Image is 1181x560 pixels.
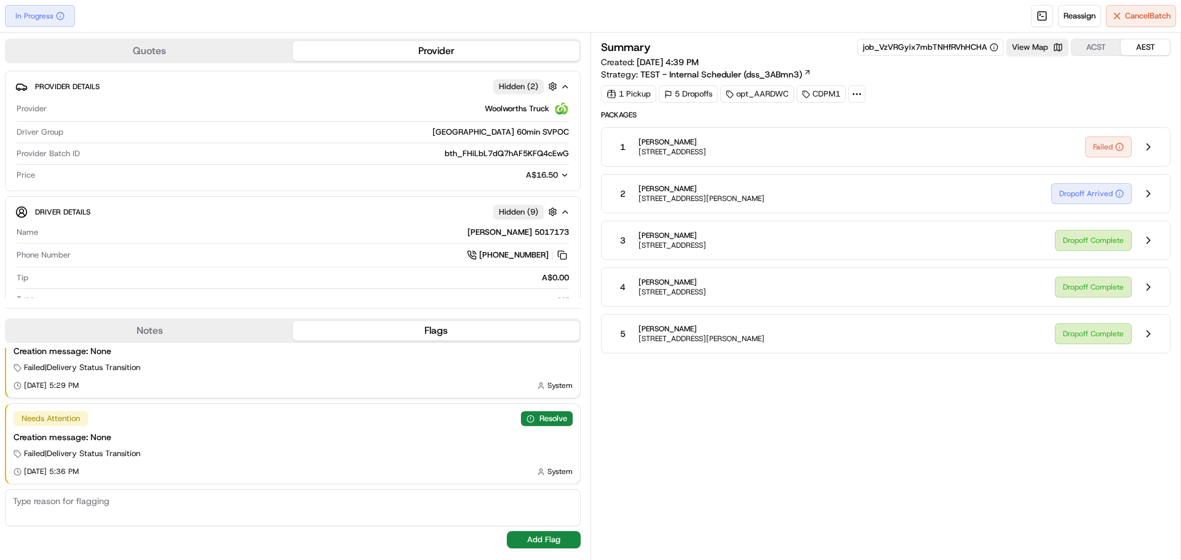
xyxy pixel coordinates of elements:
[499,207,538,218] span: Hidden ( 9 )
[499,81,538,92] span: Hidden ( 2 )
[485,103,549,114] span: Woolworths Truck
[601,56,699,68] span: Created:
[293,321,579,341] button: Flags
[42,117,202,130] div: Start new chat
[620,141,626,153] span: 1
[17,170,35,181] span: Price
[797,85,846,103] div: CDPM1
[638,334,765,344] span: [STREET_ADDRESS][PERSON_NAME]
[12,117,34,140] img: 1736555255976-a54dd68f-1ca7-489b-9aae-adbdc363a1c4
[116,178,197,191] span: API Documentation
[33,272,569,283] div: A$0.00
[42,130,156,140] div: We're available if you need us!
[601,68,811,81] div: Strategy:
[6,41,293,61] button: Quotes
[12,49,224,69] p: Welcome 👋
[638,137,706,147] span: [PERSON_NAME]
[24,448,140,459] span: Failed | Delivery Status Transition
[493,79,560,94] button: Hidden (2)
[14,431,573,443] div: Creation message: None
[1058,5,1101,27] button: Reassign
[35,82,100,92] span: Provider Details
[1006,39,1068,56] button: View Map
[720,85,794,103] div: opt_AARDWC
[25,178,94,191] span: Knowledge Base
[24,467,79,476] span: [DATE] 5:36 PM
[15,76,570,97] button: Provider DetailsHidden (2)
[15,202,570,222] button: Driver DetailsHidden (9)
[39,294,569,305] div: car
[601,110,1171,120] span: Packages
[547,467,573,476] span: System
[17,148,80,159] span: Provider Batch ID
[99,173,202,195] a: 💻API Documentation
[1064,10,1096,22] span: Reassign
[24,362,140,373] span: Failed | Delivery Status Transition
[863,42,998,53] button: job_VzVRGyix7mbTNHfRVhHCHA
[601,42,651,53] h3: Summary
[24,381,79,390] span: [DATE] 5:29 PM
[638,184,765,194] span: [PERSON_NAME]
[461,170,569,181] button: A$16.50
[1121,39,1170,55] button: AEST
[7,173,99,195] a: 📗Knowledge Base
[638,240,706,250] span: [STREET_ADDRESS]
[1051,183,1132,204] button: Dropoff Arrived
[638,277,706,287] span: [PERSON_NAME]
[35,207,90,217] span: Driver Details
[467,248,569,262] a: [PHONE_NUMBER]
[547,381,573,390] span: System
[638,231,706,240] span: [PERSON_NAME]
[5,5,75,27] button: In Progress
[17,127,63,138] span: Driver Group
[601,85,656,103] div: 1 Pickup
[1072,39,1121,55] button: ACST
[554,101,569,116] img: ww.png
[12,179,22,189] div: 📗
[620,234,626,246] span: 3
[526,170,558,180] span: A$16.50
[638,147,706,157] span: [STREET_ADDRESS]
[493,204,560,219] button: Hidden (9)
[620,187,626,200] span: 2
[659,85,718,103] div: 5 Dropoffs
[6,321,293,341] button: Notes
[521,411,573,426] button: Resolve
[445,148,569,159] span: bth_FHiLbL7dQ7hAF5KFQ4cEwG
[17,294,34,305] span: Type
[479,250,549,261] span: [PHONE_NUMBER]
[209,121,224,136] button: Start new chat
[293,41,579,61] button: Provider
[1106,5,1176,27] button: CancelBatch
[620,281,626,293] span: 4
[507,531,581,548] button: Add Flag
[14,345,573,357] div: Creation message: None
[1125,10,1171,22] span: Cancel Batch
[87,208,149,218] a: Powered byPylon
[17,272,28,283] span: Tip
[620,328,626,340] span: 5
[122,208,149,218] span: Pylon
[43,227,569,238] div: [PERSON_NAME] 5017173
[12,12,37,37] img: Nash
[17,227,38,238] span: Name
[14,411,88,426] div: Needs Attention
[638,194,765,203] span: [STREET_ADDRESS][PERSON_NAME]
[638,287,706,297] span: [STREET_ADDRESS]
[1085,136,1132,157] button: Failed
[640,68,802,81] span: TEST - Internal Scheduler (dss_3ABmn3)
[637,57,699,68] span: [DATE] 4:39 PM
[32,79,221,92] input: Got a question? Start typing here...
[104,179,114,189] div: 💻
[638,324,765,334] span: [PERSON_NAME]
[432,127,569,138] span: [GEOGRAPHIC_DATA] 60min SVPOC
[17,103,47,114] span: Provider
[640,68,811,81] a: TEST - Internal Scheduler (dss_3ABmn3)
[17,250,71,261] span: Phone Number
